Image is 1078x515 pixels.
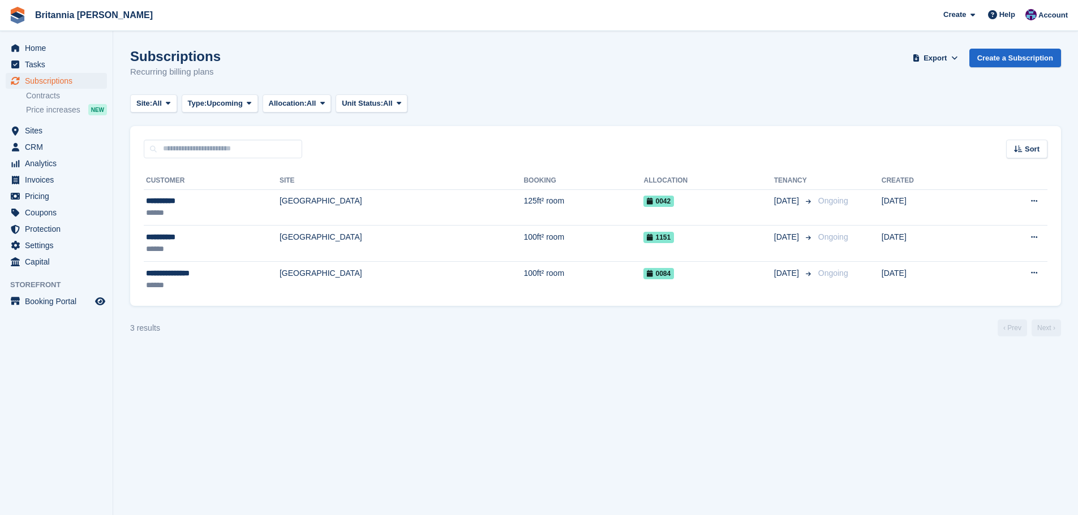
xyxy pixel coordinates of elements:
td: [DATE] [882,261,977,297]
p: Recurring billing plans [130,66,221,79]
span: 1151 [643,232,674,243]
span: 0084 [643,268,674,279]
a: menu [6,155,107,171]
th: Allocation [643,172,774,190]
button: Unit Status: All [336,94,407,113]
a: menu [6,188,107,204]
a: menu [6,172,107,188]
span: All [383,98,393,109]
a: menu [6,73,107,89]
h1: Subscriptions [130,49,221,64]
span: [DATE] [774,267,801,279]
td: [GEOGRAPHIC_DATA] [280,226,524,262]
a: Previous [998,319,1027,336]
span: All [152,98,162,109]
span: Ongoing [818,196,848,205]
a: Next [1032,319,1061,336]
a: Price increases NEW [26,103,107,116]
td: [DATE] [882,226,977,262]
span: Export [924,53,947,64]
th: Created [882,172,977,190]
a: menu [6,293,107,309]
td: [DATE] [882,189,977,226]
span: Help [999,9,1015,20]
td: 100ft² room [523,261,643,297]
nav: Page [995,319,1063,336]
span: Allocation: [269,98,307,109]
span: Site: [136,98,152,109]
a: menu [6,237,107,253]
span: Subscriptions [25,73,93,89]
th: Customer [144,172,280,190]
button: Site: All [130,94,177,113]
span: Create [943,9,966,20]
a: menu [6,139,107,155]
button: Export [910,49,960,67]
span: Settings [25,237,93,253]
th: Booking [523,172,643,190]
div: 3 results [130,322,160,334]
div: NEW [88,104,107,115]
img: Becca Clark [1025,9,1037,20]
span: Ongoing [818,269,848,278]
a: Contracts [26,90,107,101]
button: Allocation: All [263,94,332,113]
a: menu [6,123,107,139]
span: Sort [1025,144,1040,155]
span: Capital [25,254,93,270]
span: Type: [188,98,207,109]
span: Tasks [25,57,93,72]
span: Storefront [10,279,113,291]
th: Site [280,172,524,190]
span: [DATE] [774,195,801,207]
span: Home [25,40,93,56]
span: Analytics [25,155,93,171]
span: Account [1038,10,1068,21]
span: All [307,98,316,109]
span: CRM [25,139,93,155]
td: [GEOGRAPHIC_DATA] [280,261,524,297]
td: [GEOGRAPHIC_DATA] [280,189,524,226]
span: Protection [25,221,93,237]
span: Sites [25,123,93,139]
span: Unit Status: [342,98,383,109]
span: [DATE] [774,231,801,243]
td: 125ft² room [523,189,643,226]
button: Type: Upcoming [182,94,258,113]
span: Price increases [26,105,80,115]
span: Invoices [25,172,93,188]
a: menu [6,221,107,237]
span: Ongoing [818,232,848,241]
a: menu [6,40,107,56]
a: Create a Subscription [969,49,1061,67]
span: Coupons [25,205,93,220]
img: stora-icon-8386f47178a22dfd0bd8f6a31ec36ba5ce8667c1dd55bd0f319d3a0aa187defe.svg [9,7,26,24]
td: 100ft² room [523,226,643,262]
th: Tenancy [774,172,814,190]
a: menu [6,57,107,72]
a: Preview store [93,295,107,308]
span: Pricing [25,188,93,204]
a: menu [6,205,107,220]
a: menu [6,254,107,270]
span: Booking Portal [25,293,93,309]
span: 0042 [643,196,674,207]
a: Britannia [PERSON_NAME] [31,6,157,24]
span: Upcoming [207,98,243,109]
